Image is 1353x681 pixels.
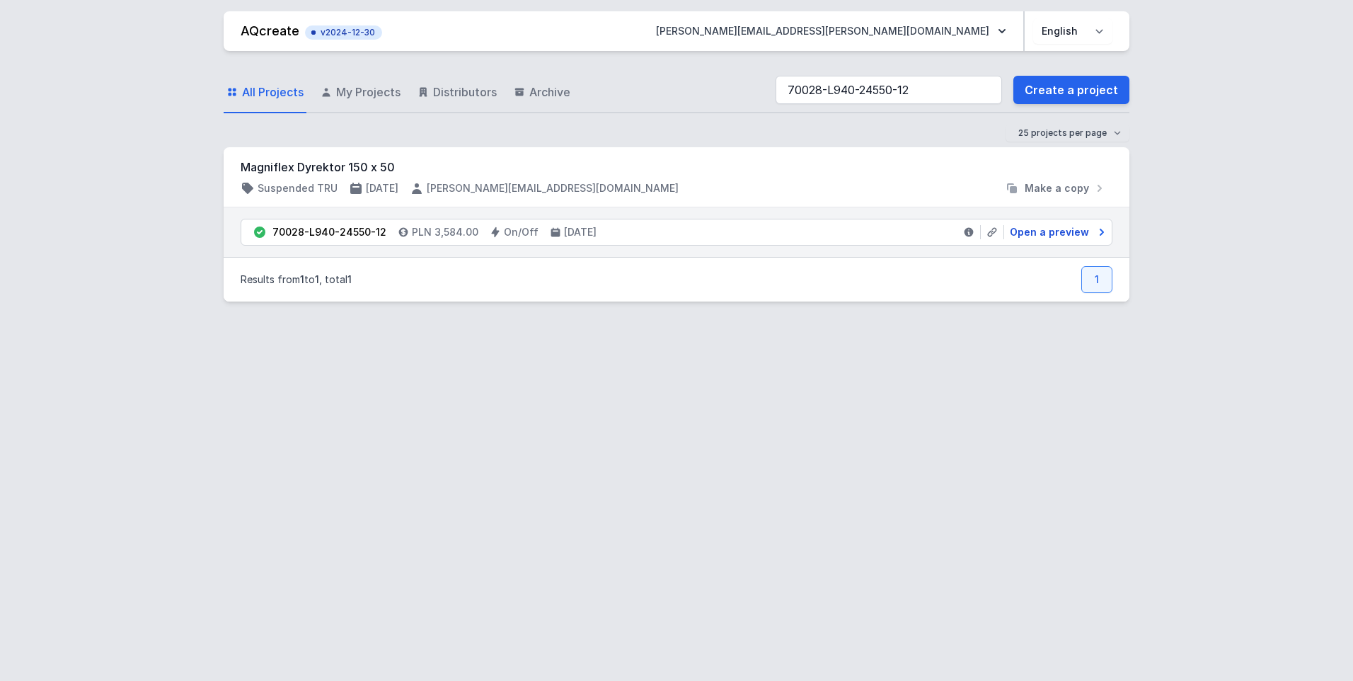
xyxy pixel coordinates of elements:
span: 1 [347,273,352,285]
span: Archive [529,84,570,101]
h4: On/Off [504,225,539,239]
h4: [PERSON_NAME][EMAIL_ADDRESS][DOMAIN_NAME] [427,181,679,195]
a: Archive [511,72,573,113]
h4: [DATE] [564,225,597,239]
a: My Projects [318,72,403,113]
span: 1 [300,273,304,285]
span: v2024-12-30 [312,27,375,38]
span: Distributors [433,84,497,101]
button: v2024-12-30 [305,23,382,40]
span: All Projects [242,84,304,101]
a: Distributors [415,72,500,113]
h4: Suspended TRU [258,181,338,195]
select: Choose language [1033,18,1112,44]
span: Open a preview [1010,225,1089,239]
h4: [DATE] [366,181,398,195]
a: Open a preview [1004,225,1106,239]
a: All Projects [224,72,306,113]
input: Search among projects and versions... [776,76,1002,104]
button: Make a copy [999,181,1112,195]
span: My Projects [336,84,401,101]
h4: PLN 3,584.00 [412,225,478,239]
a: 1 [1081,266,1112,293]
span: Make a copy [1025,181,1089,195]
a: Create a project [1013,76,1129,104]
div: 70028-L940-24550-12 [272,225,386,239]
button: [PERSON_NAME][EMAIL_ADDRESS][PERSON_NAME][DOMAIN_NAME] [645,18,1018,44]
span: 1 [315,273,319,285]
a: AQcreate [241,23,299,38]
h3: Magniflex Dyrektor 150 x 50 [241,159,1112,176]
p: Results from to , total [241,273,352,287]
